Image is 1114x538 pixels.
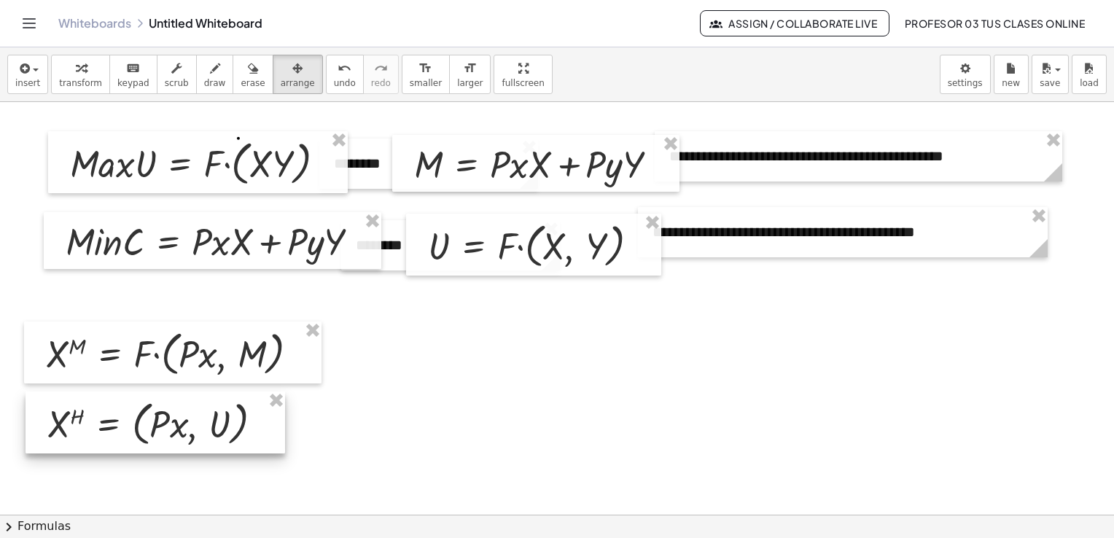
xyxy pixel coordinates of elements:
span: arrange [281,78,315,88]
button: Assign / Collaborate Live [700,10,890,36]
span: settings [948,78,983,88]
i: undo [338,60,351,77]
button: keyboardkeypad [109,55,157,94]
span: load [1080,78,1099,88]
i: redo [374,60,388,77]
button: undoundo [326,55,364,94]
button: transform [51,55,110,94]
span: Assign / Collaborate Live [712,17,878,30]
button: new [994,55,1029,94]
span: draw [204,78,226,88]
span: smaller [410,78,442,88]
button: erase [233,55,273,94]
i: keyboard [126,60,140,77]
span: save [1040,78,1060,88]
span: insert [15,78,40,88]
button: draw [196,55,234,94]
span: larger [457,78,483,88]
button: arrange [273,55,323,94]
i: format_size [418,60,432,77]
button: save [1032,55,1069,94]
span: new [1002,78,1020,88]
span: Profesor 03 Tus Clases Online [904,17,1085,30]
button: format_sizelarger [449,55,491,94]
button: insert [7,55,48,94]
button: load [1072,55,1107,94]
span: transform [59,78,102,88]
span: redo [371,78,391,88]
span: erase [241,78,265,88]
span: keypad [117,78,149,88]
button: format_sizesmaller [402,55,450,94]
button: fullscreen [494,55,552,94]
span: scrub [165,78,189,88]
i: format_size [463,60,477,77]
button: Profesor 03 Tus Clases Online [892,10,1097,36]
button: Toggle navigation [17,12,41,35]
a: Whiteboards [58,16,131,31]
button: scrub [157,55,197,94]
button: settings [940,55,991,94]
button: redoredo [363,55,399,94]
span: fullscreen [502,78,544,88]
span: undo [334,78,356,88]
